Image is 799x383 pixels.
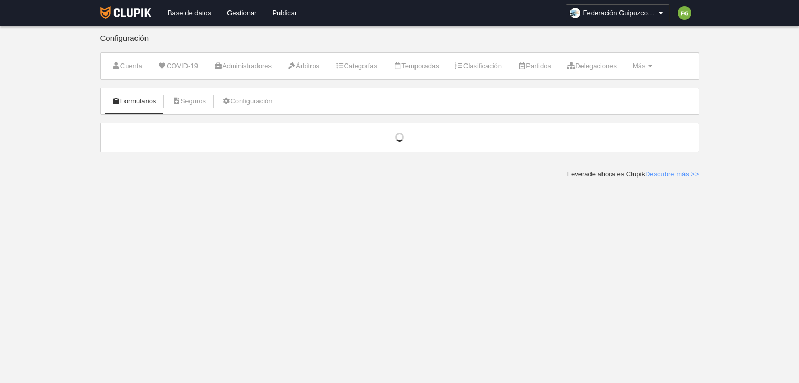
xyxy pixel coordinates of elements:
a: Federación Guipuzcoana de Voleibol [566,4,670,22]
img: c2l6ZT0zMHgzMCZmcz05JnRleHQ9RkcmYmc9N2NiMzQy.png [678,6,691,20]
a: Clasificación [449,58,507,74]
img: Clupik [100,6,151,19]
a: Configuración [216,93,278,109]
img: Oa9FKPTX8wTZ.30x30.jpg [570,8,580,18]
div: Cargando [111,133,688,142]
a: Árbitros [282,58,325,74]
div: Configuración [100,34,699,52]
a: Formularios [106,93,162,109]
a: Cuenta [106,58,148,74]
a: Seguros [166,93,212,109]
a: Administradores [208,58,277,74]
span: Federación Guipuzcoana de Voleibol [583,8,657,18]
a: Descubre más >> [645,170,699,178]
a: Más [627,58,658,74]
span: Más [632,62,646,70]
a: Categorías [329,58,383,74]
a: Temporadas [387,58,445,74]
a: COVID-19 [152,58,204,74]
a: Partidos [512,58,557,74]
a: Delegaciones [561,58,622,74]
div: Leverade ahora es Clupik [567,169,699,179]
